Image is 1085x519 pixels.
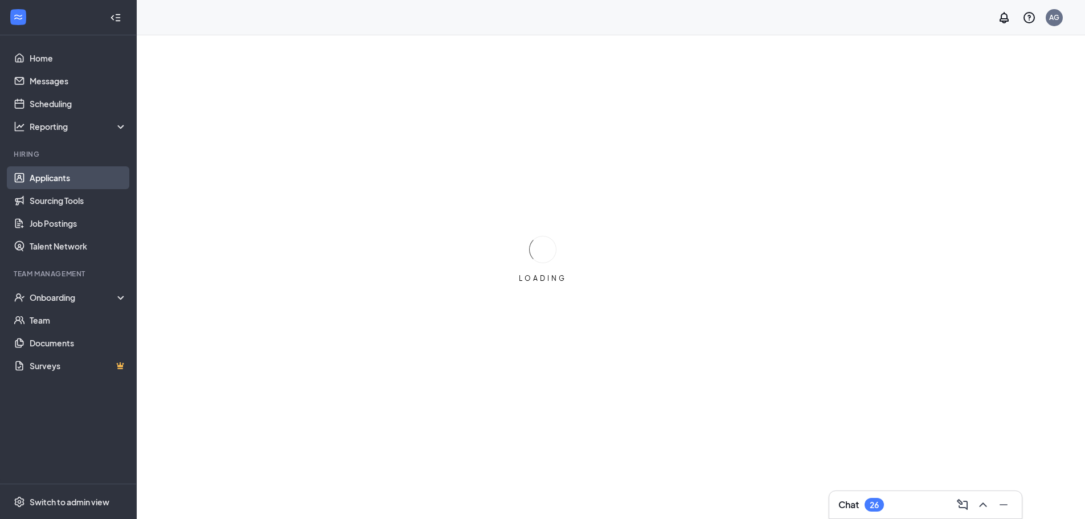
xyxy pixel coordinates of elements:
a: Documents [30,332,127,354]
svg: WorkstreamLogo [13,11,24,23]
a: Job Postings [30,212,127,235]
a: Sourcing Tools [30,189,127,212]
div: AG [1049,13,1059,22]
div: Onboarding [30,292,117,303]
div: Switch to admin view [30,496,109,508]
button: ComposeMessage [953,496,972,514]
div: Hiring [14,149,125,159]
svg: ComposeMessage [956,498,969,512]
svg: Minimize [997,498,1010,512]
button: ChevronUp [974,496,992,514]
button: Minimize [994,496,1013,514]
svg: Analysis [14,121,25,132]
h3: Chat [838,498,859,511]
div: Reporting [30,121,128,132]
svg: QuestionInfo [1022,11,1036,24]
a: Talent Network [30,235,127,258]
a: SurveysCrown [30,354,127,377]
svg: ChevronUp [976,498,990,512]
div: LOADING [514,273,571,283]
a: Messages [30,70,127,92]
div: 26 [870,500,879,510]
svg: UserCheck [14,292,25,303]
svg: Collapse [110,12,121,23]
svg: Settings [14,496,25,508]
a: Home [30,47,127,70]
svg: Notifications [997,11,1011,24]
a: Applicants [30,166,127,189]
a: Team [30,309,127,332]
div: Team Management [14,269,125,279]
a: Scheduling [30,92,127,115]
